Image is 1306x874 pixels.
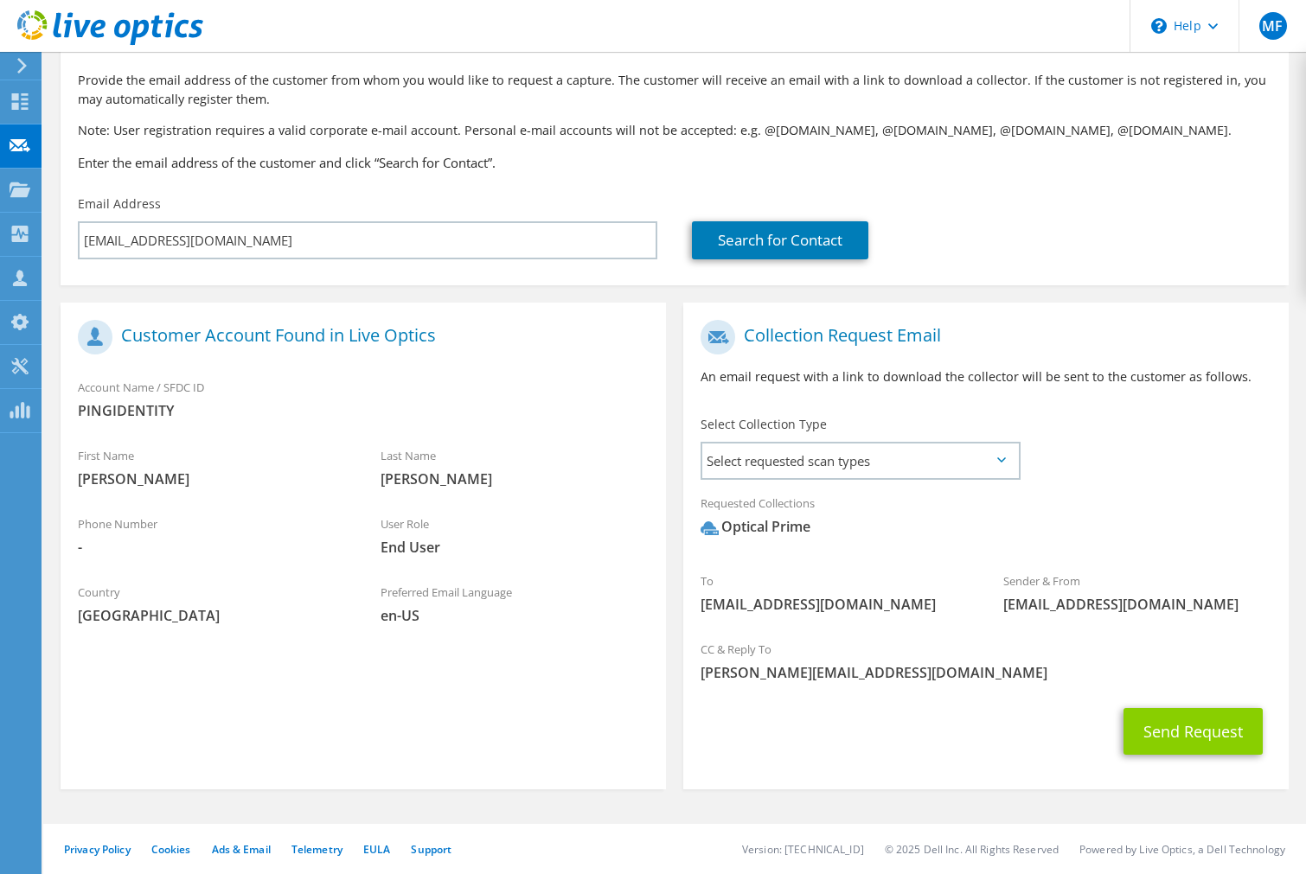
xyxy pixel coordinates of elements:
a: Search for Contact [692,221,868,259]
span: [EMAIL_ADDRESS][DOMAIN_NAME] [1003,595,1271,614]
label: Select Collection Type [701,416,827,433]
svg: \n [1151,18,1167,34]
span: [GEOGRAPHIC_DATA] [78,606,346,625]
div: Requested Collections [683,485,1289,554]
a: Ads & Email [212,842,271,857]
p: Note: User registration requires a valid corporate e-mail account. Personal e-mail accounts will ... [78,121,1271,140]
span: [EMAIL_ADDRESS][DOMAIN_NAME] [701,595,969,614]
span: [PERSON_NAME] [78,469,346,488]
a: Cookies [151,842,191,857]
div: Country [61,574,363,634]
div: Preferred Email Language [363,574,666,634]
p: An email request with a link to download the collector will be sent to the customer as follows. [701,367,1271,386]
p: Provide the email address of the customer from whom you would like to request a capture. The cust... [78,71,1271,109]
div: Account Name / SFDC ID [61,369,666,429]
div: Phone Number [61,506,363,565]
h3: Enter the email address of the customer and click “Search for Contact”. [78,153,1271,172]
div: Last Name [363,437,666,497]
h1: Collection Request Email [701,320,1263,354]
div: Sender & From [986,563,1289,622]
a: Privacy Policy [64,842,131,857]
a: Support [411,842,451,857]
span: en-US [381,606,649,625]
span: [PERSON_NAME] [381,469,649,488]
li: © 2025 Dell Inc. All Rights Reserved [885,842,1059,857]
a: EULA [363,842,390,857]
div: Optical Prime [701,517,810,537]
label: Email Address [78,195,161,213]
div: To [683,563,986,622]
span: Select requested scan types [702,443,1018,478]
span: End User [381,538,649,557]
h1: Customer Account Found in Live Optics [78,320,640,354]
li: Version: [TECHNICAL_ID] [742,842,864,857]
li: Powered by Live Optics, a Dell Technology [1079,842,1285,857]
span: MF [1259,12,1287,40]
div: CC & Reply To [683,631,1289,691]
div: First Name [61,437,363,497]
span: [PERSON_NAME][EMAIL_ADDRESS][DOMAIN_NAME] [701,663,1271,682]
a: Telemetry [291,842,343,857]
span: PINGIDENTITY [78,401,649,420]
button: Send Request [1124,708,1263,755]
span: - [78,538,346,557]
div: User Role [363,506,666,565]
